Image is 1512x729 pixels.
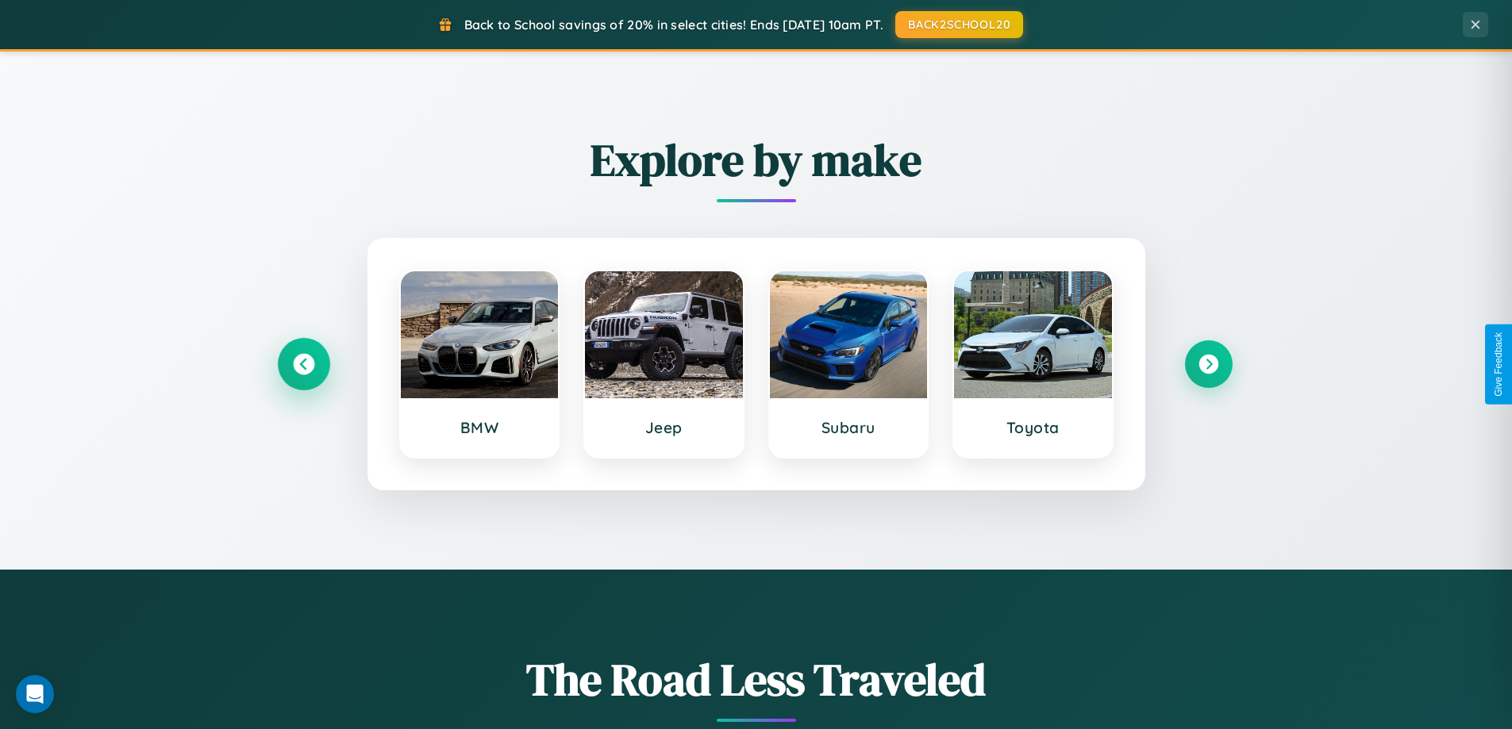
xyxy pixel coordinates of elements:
h3: BMW [417,418,543,437]
button: BACK2SCHOOL20 [895,11,1023,38]
h2: Explore by make [280,129,1233,190]
h1: The Road Less Traveled [280,649,1233,710]
span: Back to School savings of 20% in select cities! Ends [DATE] 10am PT. [464,17,883,33]
div: Give Feedback [1493,332,1504,397]
h3: Toyota [970,418,1096,437]
h3: Jeep [601,418,727,437]
h3: Subaru [786,418,912,437]
div: Open Intercom Messenger [16,675,54,713]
